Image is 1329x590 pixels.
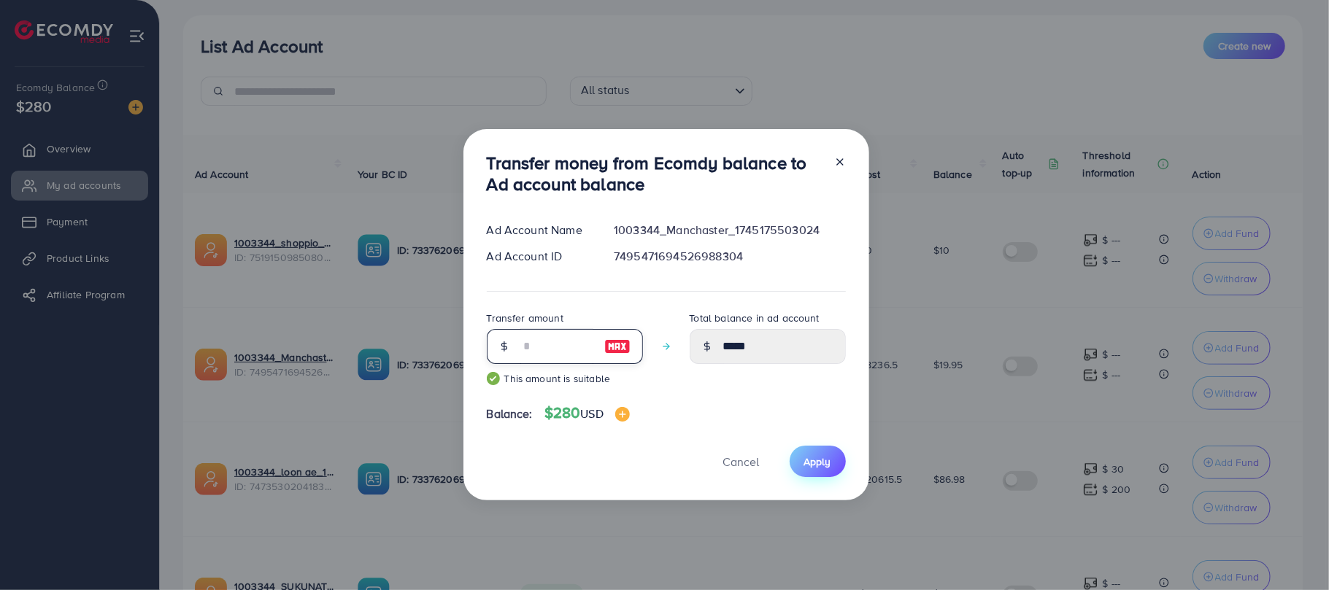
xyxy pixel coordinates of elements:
img: image [604,338,631,355]
img: guide [487,372,500,385]
small: This amount is suitable [487,371,643,386]
div: 7495471694526988304 [602,248,857,265]
span: Apply [804,454,831,469]
label: Transfer amount [487,311,563,325]
label: Total balance in ad account [690,311,820,325]
span: Balance: [487,405,533,422]
h4: $280 [544,404,630,422]
img: image [615,407,630,422]
div: Ad Account ID [475,248,603,265]
h3: Transfer money from Ecomdy balance to Ad account balance [487,152,823,195]
iframe: Chat [1267,524,1318,579]
button: Cancel [705,446,778,477]
div: Ad Account Name [475,222,603,238]
button: Apply [790,446,846,477]
span: USD [580,405,603,422]
span: Cancel [723,454,760,470]
div: 1003344_Manchaster_1745175503024 [602,222,857,238]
